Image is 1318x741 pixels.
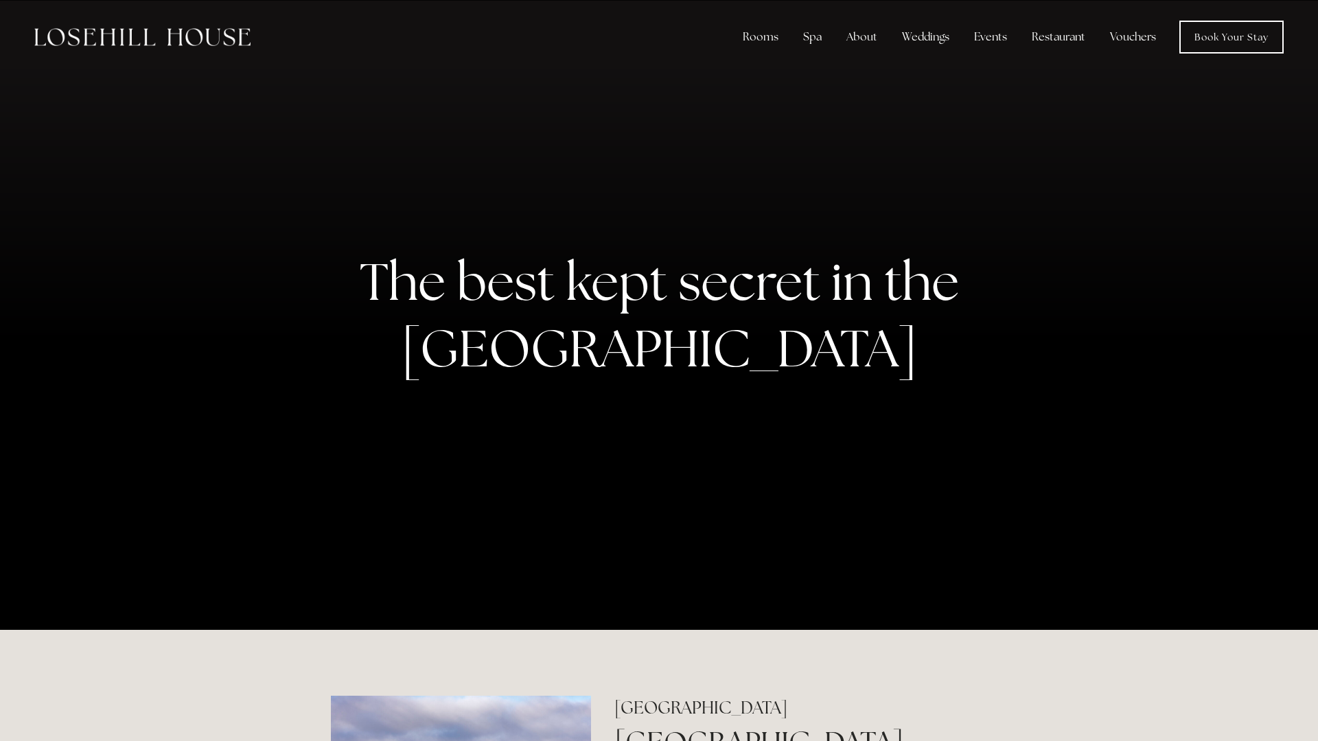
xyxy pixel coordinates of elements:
div: Weddings [891,23,960,51]
img: Losehill House [34,28,251,46]
strong: The best kept secret in the [GEOGRAPHIC_DATA] [360,248,970,382]
div: Spa [792,23,833,51]
h2: [GEOGRAPHIC_DATA] [614,696,987,720]
div: Rooms [732,23,789,51]
a: Book Your Stay [1179,21,1284,54]
div: Events [963,23,1018,51]
a: Vouchers [1099,23,1167,51]
div: About [835,23,888,51]
div: Restaurant [1021,23,1096,51]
